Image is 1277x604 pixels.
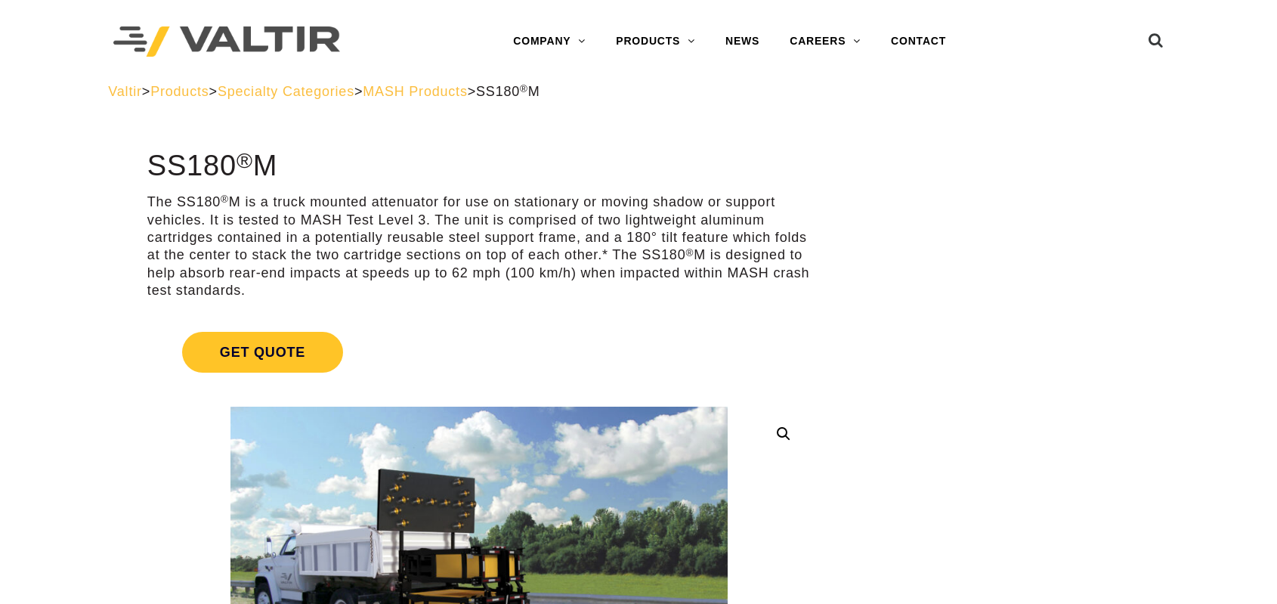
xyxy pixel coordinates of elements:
[498,26,601,57] a: COMPANY
[476,84,540,99] span: SS180 M
[147,150,811,182] h1: SS180 M
[710,26,775,57] a: NEWS
[237,148,253,172] sup: ®
[113,26,340,57] img: Valtir
[182,332,343,373] span: Get Quote
[876,26,961,57] a: CONTACT
[108,84,141,99] a: Valtir
[775,26,876,57] a: CAREERS
[601,26,710,57] a: PRODUCTS
[363,84,467,99] a: MASH Products
[108,83,1168,101] div: > > > >
[150,84,209,99] a: Products
[147,194,811,299] p: The SS180 M is a truck mounted attenuator for use on stationary or moving shadow or support vehic...
[147,314,811,391] a: Get Quote
[221,194,229,205] sup: ®
[218,84,354,99] a: Specialty Categories
[520,83,528,94] sup: ®
[686,247,694,259] sup: ®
